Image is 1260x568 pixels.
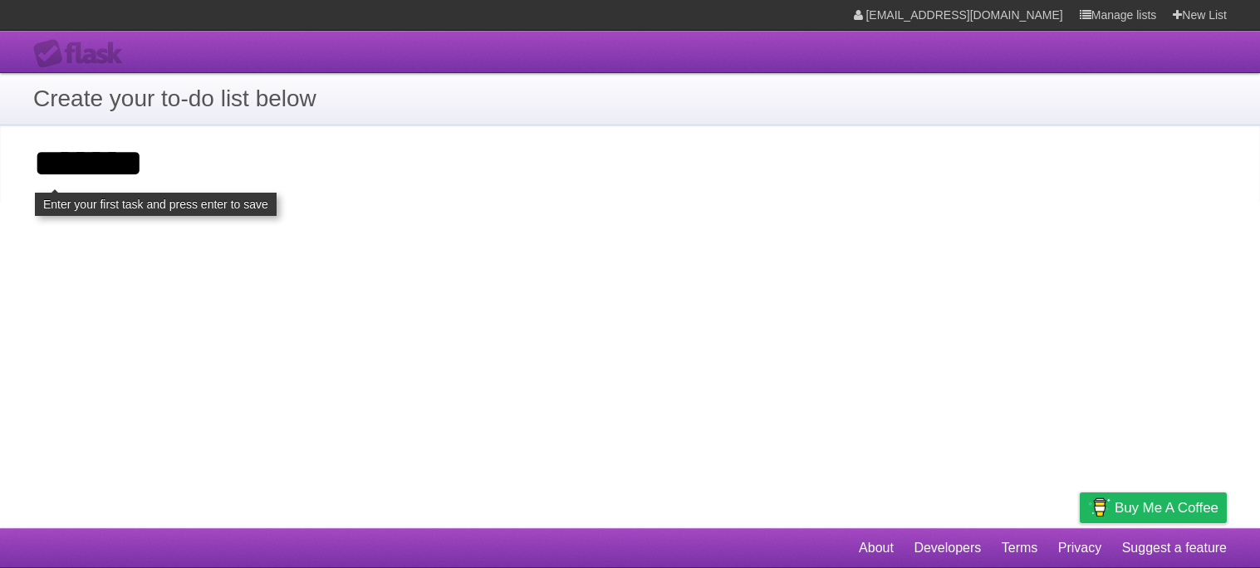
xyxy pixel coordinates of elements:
[1002,532,1038,564] a: Terms
[1058,532,1101,564] a: Privacy
[1122,532,1227,564] a: Suggest a feature
[1080,492,1227,523] a: Buy me a coffee
[1115,493,1218,522] span: Buy me a coffee
[1088,493,1110,521] img: Buy me a coffee
[33,39,133,69] div: Flask
[33,81,1227,116] h1: Create your to-do list below
[914,532,981,564] a: Developers
[859,532,894,564] a: About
